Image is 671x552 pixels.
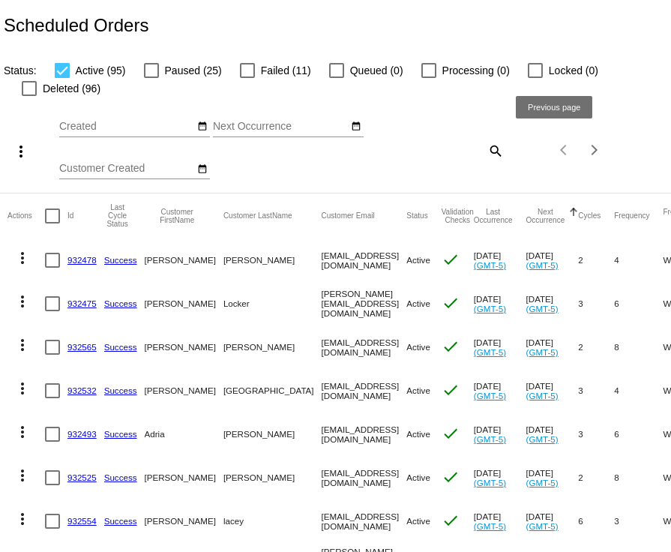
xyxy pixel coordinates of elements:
[4,64,37,76] span: Status:
[13,510,31,528] mat-icon: more_vert
[261,61,311,79] span: Failed (11)
[578,238,614,282] mat-cell: 2
[614,369,663,412] mat-cell: 4
[145,282,223,325] mat-cell: [PERSON_NAME]
[7,193,45,238] mat-header-cell: Actions
[4,15,148,36] h2: Scheduled Orders
[13,249,31,267] mat-icon: more_vert
[67,255,97,265] a: 932478
[526,325,579,369] mat-cell: [DATE]
[223,325,322,369] mat-cell: [PERSON_NAME]
[578,211,601,220] button: Change sorting for Cycles
[67,385,97,395] a: 932532
[406,429,430,439] span: Active
[104,516,137,526] a: Success
[322,412,407,456] mat-cell: [EMAIL_ADDRESS][DOMAIN_NAME]
[442,294,460,312] mat-icon: check
[474,434,506,444] a: (GMT-5)
[474,282,526,325] mat-cell: [DATE]
[104,255,137,265] a: Success
[322,499,407,543] mat-cell: [EMAIL_ADDRESS][DOMAIN_NAME]
[322,238,407,282] mat-cell: [EMAIL_ADDRESS][DOMAIN_NAME]
[67,472,97,482] a: 932525
[442,337,460,355] mat-icon: check
[614,325,663,369] mat-cell: 8
[442,193,474,238] mat-header-cell: Validation Checks
[406,342,430,352] span: Active
[614,238,663,282] mat-cell: 4
[197,121,208,133] mat-icon: date_range
[474,208,513,224] button: Change sorting for LastOccurrenceUtc
[145,325,223,369] mat-cell: [PERSON_NAME]
[145,238,223,282] mat-cell: [PERSON_NAME]
[223,412,322,456] mat-cell: [PERSON_NAME]
[474,325,526,369] mat-cell: [DATE]
[322,282,407,325] mat-cell: [PERSON_NAME][EMAIL_ADDRESS][DOMAIN_NAME]
[526,478,559,487] a: (GMT-5)
[474,521,506,531] a: (GMT-5)
[67,211,73,220] button: Change sorting for Id
[578,325,614,369] mat-cell: 2
[406,516,430,526] span: Active
[406,298,430,308] span: Active
[614,282,663,325] mat-cell: 6
[406,255,430,265] span: Active
[223,369,322,412] mat-cell: [GEOGRAPHIC_DATA]
[526,238,579,282] mat-cell: [DATE]
[442,468,460,486] mat-icon: check
[474,304,506,313] a: (GMT-5)
[442,424,460,442] mat-icon: check
[578,456,614,499] mat-cell: 2
[104,342,137,352] a: Success
[145,412,223,456] mat-cell: Adria
[104,385,137,395] a: Success
[442,61,510,79] span: Processing (0)
[322,369,407,412] mat-cell: [EMAIL_ADDRESS][DOMAIN_NAME]
[578,499,614,543] mat-cell: 6
[526,412,579,456] mat-cell: [DATE]
[322,456,407,499] mat-cell: [EMAIL_ADDRESS][DOMAIN_NAME]
[12,142,30,160] mat-icon: more_vert
[223,499,322,543] mat-cell: lacey
[351,121,361,133] mat-icon: date_range
[526,434,559,444] a: (GMT-5)
[145,208,210,224] button: Change sorting for CustomerFirstName
[474,499,526,543] mat-cell: [DATE]
[474,412,526,456] mat-cell: [DATE]
[59,163,194,175] input: Customer Created
[223,238,322,282] mat-cell: [PERSON_NAME]
[322,211,375,220] button: Change sorting for CustomerEmail
[59,121,194,133] input: Created
[526,282,579,325] mat-cell: [DATE]
[104,472,137,482] a: Success
[550,135,580,165] button: Previous page
[474,238,526,282] mat-cell: [DATE]
[13,292,31,310] mat-icon: more_vert
[578,412,614,456] mat-cell: 3
[474,369,526,412] mat-cell: [DATE]
[614,456,663,499] mat-cell: 8
[67,516,97,526] a: 932554
[442,381,460,399] mat-icon: check
[67,342,97,352] a: 932565
[145,499,223,543] mat-cell: [PERSON_NAME]
[67,429,97,439] a: 932493
[526,208,565,224] button: Change sorting for NextOccurrenceUtc
[578,369,614,412] mat-cell: 3
[406,211,427,220] button: Change sorting for Status
[43,79,100,97] span: Deleted (96)
[526,369,579,412] mat-cell: [DATE]
[322,325,407,369] mat-cell: [EMAIL_ADDRESS][DOMAIN_NAME]
[580,135,610,165] button: Next page
[614,499,663,543] mat-cell: 3
[614,412,663,456] mat-cell: 6
[526,499,579,543] mat-cell: [DATE]
[223,456,322,499] mat-cell: [PERSON_NAME]
[526,391,559,400] a: (GMT-5)
[474,260,506,270] a: (GMT-5)
[145,456,223,499] mat-cell: [PERSON_NAME]
[213,121,348,133] input: Next Occurrence
[197,163,208,175] mat-icon: date_range
[578,282,614,325] mat-cell: 3
[104,203,131,228] button: Change sorting for LastProcessingCycleId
